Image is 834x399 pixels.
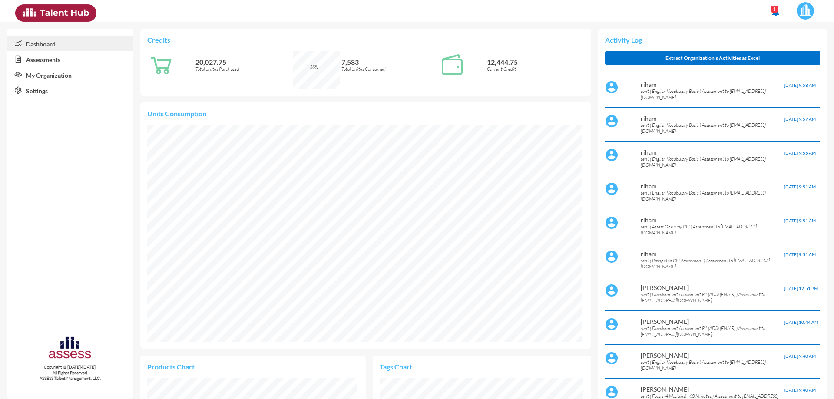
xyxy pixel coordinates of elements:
[784,320,818,325] span: [DATE] 10:44 AM
[784,82,816,88] span: [DATE] 9:58 AM
[641,257,784,270] p: sent ( Rashpetco CBI Assessment ) Assessment to [EMAIL_ADDRESS][DOMAIN_NAME]
[641,88,784,100] p: sent ( English Vocabulary Basic ) Assessment to [EMAIL_ADDRESS][DOMAIN_NAME]
[605,81,618,94] img: default%20profile%20image.svg
[195,58,293,66] p: 20,027.75
[147,109,584,118] p: Units Consumption
[641,224,784,236] p: sent ( Assess One-way CBI ) Assessment to [EMAIL_ADDRESS][DOMAIN_NAME]
[641,81,784,88] p: riham
[195,66,293,72] p: Total Unites Purchased
[341,58,439,66] p: 7,583
[641,148,784,156] p: riham
[784,252,816,257] span: [DATE] 9:51 AM
[641,359,784,371] p: sent ( English Vocabulary Basic ) Assessment to [EMAIL_ADDRESS][DOMAIN_NAME]
[7,51,133,67] a: Assessments
[784,286,818,291] span: [DATE] 12:51 PM
[771,6,778,13] div: 1
[784,150,816,155] span: [DATE] 9:55 AM
[641,284,784,291] p: [PERSON_NAME]
[784,116,816,122] span: [DATE] 9:57 AM
[605,250,618,263] img: default%20profile%20image.svg
[605,36,820,44] p: Activity Log
[641,386,784,393] p: [PERSON_NAME]
[147,363,253,371] p: Products Chart
[605,318,618,331] img: default%20profile%20image.svg
[147,36,584,44] p: Credits
[605,386,618,399] img: default%20profile%20image.svg
[341,66,439,72] p: Total Unites Consumed
[605,216,618,229] img: default%20profile%20image.svg
[784,353,816,359] span: [DATE] 9:40 AM
[7,364,133,381] p: Copyright © [DATE]-[DATE]. All Rights Reserved. ASSESS Talent Management, LLC.
[641,190,784,202] p: sent ( English Vocabulary Basic ) Assessment to [EMAIL_ADDRESS][DOMAIN_NAME]
[641,182,784,190] p: riham
[605,51,820,65] button: Extract Organization's Activities as Excel
[784,218,816,223] span: [DATE] 9:51 AM
[310,64,318,70] span: 38%
[487,58,584,66] p: 12,444.75
[487,66,584,72] p: Current Credit
[7,67,133,82] a: My Organization
[784,184,816,189] span: [DATE] 9:51 AM
[641,352,784,359] p: [PERSON_NAME]
[48,335,92,363] img: assesscompany-logo.png
[605,148,618,162] img: default%20profile%20image.svg
[641,122,784,134] p: sent ( English Vocabulary Basic ) Assessment to [EMAIL_ADDRESS][DOMAIN_NAME]
[605,115,618,128] img: default%20profile%20image.svg
[641,115,784,122] p: riham
[771,7,781,17] mat-icon: notifications
[7,82,133,98] a: Settings
[641,325,784,337] p: sent ( Development Assessment R1 (ADS) (EN/AR) ) Assessment to [EMAIL_ADDRESS][DOMAIN_NAME]
[641,318,784,325] p: [PERSON_NAME]
[641,216,784,224] p: riham
[641,291,784,303] p: sent ( Development Assessment R1 (ADS) (EN/AR) ) Assessment to [EMAIL_ADDRESS][DOMAIN_NAME]
[605,284,618,297] img: default%20profile%20image.svg
[641,250,784,257] p: riham
[641,156,784,168] p: sent ( English Vocabulary Basic ) Assessment to [EMAIL_ADDRESS][DOMAIN_NAME]
[784,387,816,392] span: [DATE] 9:40 AM
[380,363,482,371] p: Tags Chart
[7,36,133,51] a: Dashboard
[605,352,618,365] img: default%20profile%20image.svg
[605,182,618,195] img: default%20profile%20image.svg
